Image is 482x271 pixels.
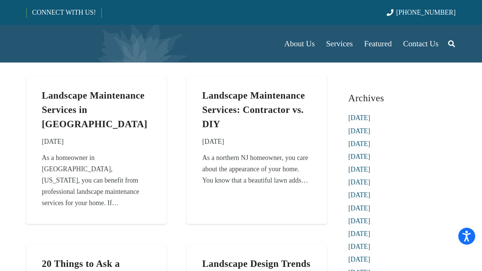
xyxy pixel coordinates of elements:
[279,25,320,62] a: About Us
[26,29,151,59] a: Borst-Logo
[348,114,370,122] a: [DATE]
[348,243,370,250] a: [DATE]
[348,256,370,263] a: [DATE]
[284,39,315,48] span: About Us
[202,152,311,186] div: As a northern NJ homeowner, you care about the appearance of your home. You know that a beautiful...
[42,136,64,147] time: 22 April 2014 at 13:00:02 America/New_York
[348,204,370,212] a: [DATE]
[348,140,370,148] a: [DATE]
[358,25,397,62] a: Featured
[27,3,101,21] a: CONNECT WITH US!
[202,90,305,129] a: Landscape Maintenance Services: Contractor vs. DIY
[398,25,444,62] a: Contact Us
[348,153,370,160] a: [DATE]
[202,136,224,147] time: 22 April 2014 at 12:30:53 America/New_York
[42,152,151,209] div: As a homeowner in [GEOGRAPHIC_DATA], [US_STATE], you can benefit from professional landscape main...
[348,191,370,199] a: [DATE]
[348,230,370,238] a: [DATE]
[364,39,392,48] span: Featured
[348,217,370,225] a: [DATE]
[387,9,456,16] a: [PHONE_NUMBER]
[42,90,148,129] a: Landscape Maintenance Services in [GEOGRAPHIC_DATA]
[348,178,370,186] a: [DATE]
[320,25,358,62] a: Services
[348,127,370,135] a: [DATE]
[348,166,370,173] a: [DATE]
[403,39,439,48] span: Contact Us
[396,9,456,16] span: [PHONE_NUMBER]
[326,39,353,48] span: Services
[444,34,459,53] a: Search
[348,90,456,107] h3: Archives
